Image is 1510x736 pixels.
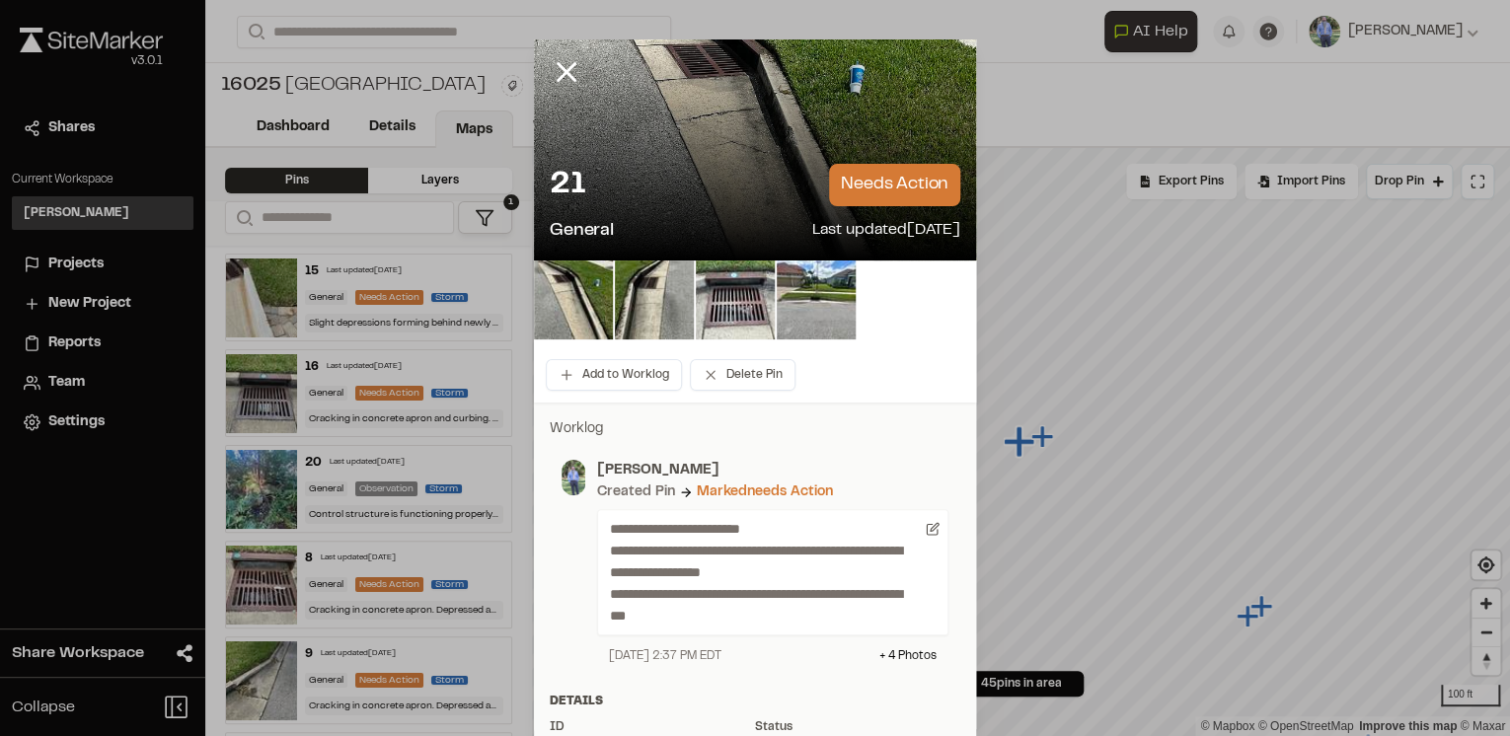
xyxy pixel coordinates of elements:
[550,418,960,440] p: Worklog
[597,460,948,481] p: [PERSON_NAME]
[879,647,937,665] div: + 4 Photo s
[550,718,755,736] div: ID
[597,481,675,503] div: Created Pin
[550,166,585,205] p: 21
[690,359,795,391] button: Delete Pin
[550,218,614,245] p: General
[696,260,775,339] img: file
[546,359,682,391] button: Add to Worklog
[615,260,694,339] img: file
[697,481,833,503] div: Marked needs action
[550,693,960,710] div: Details
[562,460,585,495] img: photo
[755,718,960,736] div: Status
[534,260,613,339] img: file
[829,164,960,206] p: needs action
[812,218,960,245] p: Last updated [DATE]
[777,260,856,339] img: file
[609,647,721,665] div: [DATE] 2:37 PM EDT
